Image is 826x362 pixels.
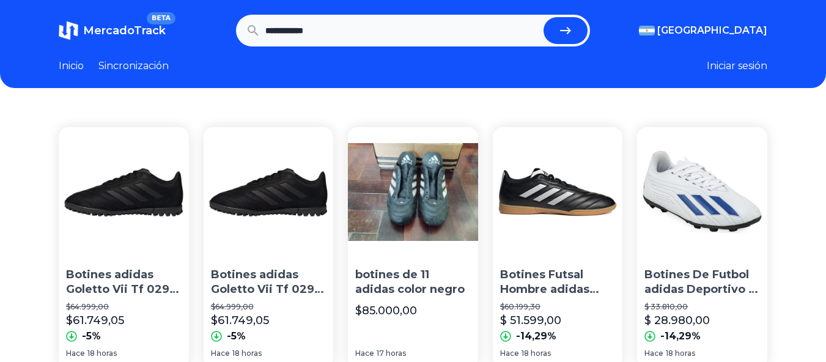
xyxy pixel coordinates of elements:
[59,21,166,40] a: MercadoTrackBETA
[355,304,417,317] font: $85.000,00
[211,268,324,312] font: Botines adidas Goletto Vii Tf 0291 Dash
[87,349,117,358] font: 18 horas
[59,127,189,257] img: Botines adidas Goletto Vii Tf 0291 Mark
[522,349,551,358] font: 18 horas
[644,349,663,358] font: Hace
[660,330,701,342] font: -14,29%
[707,60,767,72] font: Iniciar sesión
[666,349,695,358] font: 18 horas
[355,268,465,297] font: botines de 11 adidas color negro
[204,127,334,257] img: Botines adidas Goletto Vii Tf 0291 Dash
[227,330,246,342] font: -5%
[355,349,374,358] font: Hace
[500,314,561,327] font: $ 51.599,00
[83,24,166,37] font: MercadoTrack
[639,23,767,38] button: [GEOGRAPHIC_DATA]
[348,127,478,257] img: botines de 11 adidas color negro
[232,349,262,358] font: 18 horas
[657,24,767,36] font: [GEOGRAPHIC_DATA]
[707,59,767,73] button: Iniciar sesión
[98,60,169,72] font: Sincronización
[637,127,767,257] img: Botines De Futbol adidas Deportivo Ii Fxg Niño Solo Deportes
[82,330,101,342] font: -5%
[500,268,599,327] font: Botines Futsal Hombre adidas Goletto Viii Jj Deportes
[59,59,84,73] a: Inicio
[493,127,623,257] img: Botines Futsal Hombre adidas Goletto Viii Jj Deportes
[211,314,269,327] font: $61.749,05
[211,302,254,311] font: $64.999,00
[66,268,179,312] font: Botines adidas Goletto Vii Tf 0291 Mark
[59,21,78,40] img: MercadoTrack
[66,349,85,358] font: Hace
[639,26,655,35] img: Argentina
[500,302,540,311] font: $60.199,30
[500,349,519,358] font: Hace
[66,302,109,311] font: $64.999,00
[152,14,171,22] font: BETA
[59,60,84,72] font: Inicio
[516,330,556,342] font: -14,29%
[66,314,124,327] font: $61.749,05
[644,268,758,327] font: Botines De Futbol adidas Deportivo Ii Fxg Niño Solo Deportes
[377,349,406,358] font: 17 horas
[211,349,230,358] font: Hace
[98,59,169,73] a: Sincronización
[644,302,688,311] font: $ 33.810,00
[644,314,710,327] font: $ 28.980,00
